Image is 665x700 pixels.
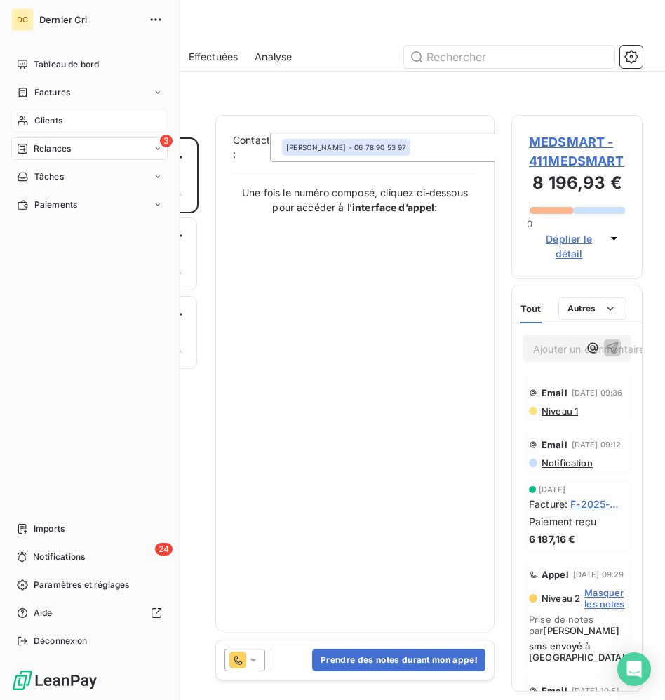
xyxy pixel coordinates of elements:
span: Clients [34,114,62,127]
span: Tâches [34,170,64,183]
div: DC [11,8,34,31]
span: 3 [160,135,173,147]
span: Facture : [529,497,567,511]
span: Email [542,685,567,696]
span: Analyse [255,50,292,64]
span: Niveau 1 [540,405,578,417]
button: Autres [558,297,626,320]
span: F-2025-07-5493 [570,497,625,511]
span: Imports [34,523,65,535]
span: Dernier Cri [39,14,140,25]
span: Tableau de bord [34,58,99,71]
span: Déconnexion [34,635,88,647]
span: Email [542,439,567,450]
span: Effectuées [189,50,239,64]
span: Relances [34,142,71,155]
span: [DATE] 09:36 [572,389,623,397]
span: 6 187,16 € [529,532,576,546]
span: Tout [520,303,542,314]
img: Logo LeanPay [11,669,98,692]
div: - 06 78 90 53 97 [286,142,406,152]
span: Masquer les notes [584,587,625,610]
label: Contact : [233,133,270,161]
span: Paiement reçu [529,514,596,529]
span: Paramètres et réglages [34,579,129,591]
span: [DATE] 09:12 [572,440,622,449]
span: Email [542,387,567,398]
input: Rechercher [404,46,614,68]
span: [DATE] 10:51 [572,687,620,695]
span: Déplier le détail [533,231,605,261]
p: Une fois le numéro composé, cliquez ci-dessous pour accéder à l’ : [233,185,477,215]
button: Prendre des notes durant mon appel [312,649,485,671]
h3: 8 196,93 € [529,170,625,198]
span: 0 [527,218,532,229]
span: Paiements [34,198,77,211]
strong: interface d’appel [352,201,435,213]
span: Niveau 2 [540,593,580,604]
span: 24 [155,543,173,556]
span: [DATE] [539,485,565,494]
div: Open Intercom Messenger [617,652,651,686]
span: MEDSMART - 411MEDSMART [529,133,625,170]
span: Aide [34,607,53,619]
span: Appel [542,569,569,580]
a: Aide [11,602,168,624]
span: Notifications [33,551,85,563]
span: [PERSON_NAME] [543,625,619,636]
button: Déplier le détail [529,231,625,262]
span: Factures [34,86,70,99]
span: sms envoyé à [GEOGRAPHIC_DATA] [529,640,625,663]
span: Notification [540,457,593,469]
span: Prise de notes par [529,614,625,636]
span: [PERSON_NAME] [286,142,346,152]
span: [DATE] 09:29 [573,570,624,579]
